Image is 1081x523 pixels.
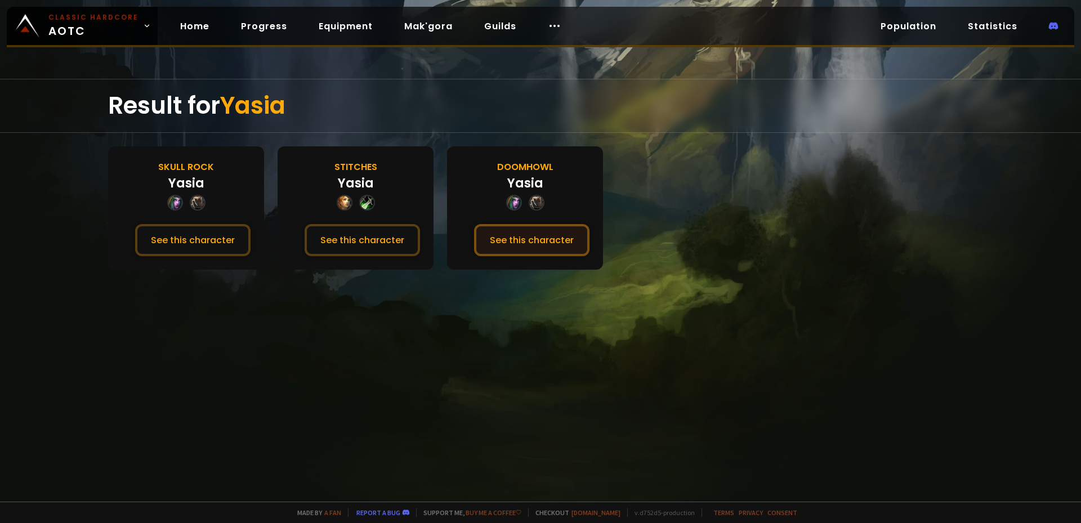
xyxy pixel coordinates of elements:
div: Doomhowl [497,160,553,174]
div: Yasia [338,174,374,193]
a: Buy me a coffee [466,508,521,517]
a: Report a bug [356,508,400,517]
span: Checkout [528,508,620,517]
button: See this character [135,224,251,256]
span: v. d752d5 - production [627,508,695,517]
button: See this character [305,224,420,256]
a: [DOMAIN_NAME] [571,508,620,517]
span: AOTC [48,12,139,39]
a: a fan [324,508,341,517]
div: Yasia [168,174,204,193]
small: Classic Hardcore [48,12,139,23]
a: Statistics [959,15,1026,38]
div: Yasia [507,174,543,193]
a: Guilds [475,15,525,38]
div: Result for [108,79,973,132]
a: Progress [232,15,296,38]
span: Support me, [416,508,521,517]
div: Skull Rock [158,160,214,174]
span: Yasia [220,89,285,122]
a: Mak'gora [395,15,462,38]
a: Privacy [739,508,763,517]
a: Classic HardcoreAOTC [7,7,158,45]
a: Equipment [310,15,382,38]
a: Consent [767,508,797,517]
a: Home [171,15,218,38]
a: Population [872,15,945,38]
a: Terms [713,508,734,517]
span: Made by [291,508,341,517]
button: See this character [474,224,589,256]
div: Stitches [334,160,377,174]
